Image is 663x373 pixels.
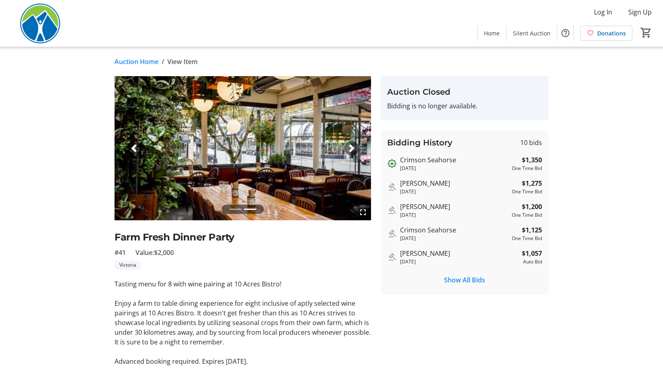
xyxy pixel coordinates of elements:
img: Power To Be's Logo [5,3,77,44]
span: View Item [167,57,198,66]
div: One Time Bid [512,211,542,219]
span: #41 [115,248,126,257]
a: Auction Home [115,57,158,66]
mat-icon: Outbid [387,252,397,262]
span: Enjoy a farm to table dining experience for eight inclusive of aptly selected wine pairings at 10... [115,299,371,346]
div: One Time Bid [512,188,542,195]
mat-icon: Outbid [387,205,397,215]
div: [DATE] [400,211,509,219]
div: Crimson Seahorse [400,155,509,165]
mat-icon: Outbid [387,159,397,168]
span: Tasting menu for 8 with wine pairing at 10 Acres Bistro! [115,280,281,288]
button: Cart [639,25,653,40]
span: Donations [597,29,626,37]
span: Value: $2,000 [136,248,174,257]
span: Home [484,29,500,37]
span: / [162,57,164,66]
button: Help [557,25,573,41]
div: Auto Bid [522,258,542,265]
span: Silent Auction [513,29,550,37]
button: Sign Up [622,6,658,19]
strong: $1,200 [522,202,542,211]
span: Log In [594,7,612,17]
div: [DATE] [400,258,519,265]
mat-icon: Outbid [387,229,397,238]
div: [DATE] [400,165,509,172]
div: [PERSON_NAME] [400,249,519,258]
strong: $1,125 [522,225,542,235]
a: Donations [580,26,632,41]
button: Log In [588,6,619,19]
mat-icon: fullscreen [358,207,368,217]
div: [PERSON_NAME] [400,178,509,188]
div: [PERSON_NAME] [400,202,509,211]
div: Crimson Seahorse [400,225,509,235]
a: Home [477,26,506,41]
h3: Auction Closed [387,86,542,98]
div: [DATE] [400,235,509,242]
strong: $1,057 [522,249,542,258]
div: [DATE] [400,188,509,195]
h2: Farm Fresh Dinner Party [115,230,371,245]
span: Show All Bids [444,275,485,285]
span: 10 bids [520,138,542,147]
mat-icon: Outbid [387,182,397,192]
div: One Time Bid [512,235,542,242]
span: Advanced booking required. Expires [DATE]. [115,357,248,366]
h3: Bidding History [387,137,452,149]
a: Silent Auction [507,26,557,41]
button: Show All Bids [387,272,542,288]
img: Image [115,76,371,220]
div: One Time Bid [512,165,542,172]
tr-label-badge: Victoria [115,261,141,269]
p: Bidding is no longer available. [387,101,542,111]
span: Sign Up [628,7,652,17]
strong: $1,350 [522,155,542,165]
strong: $1,275 [522,178,542,188]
